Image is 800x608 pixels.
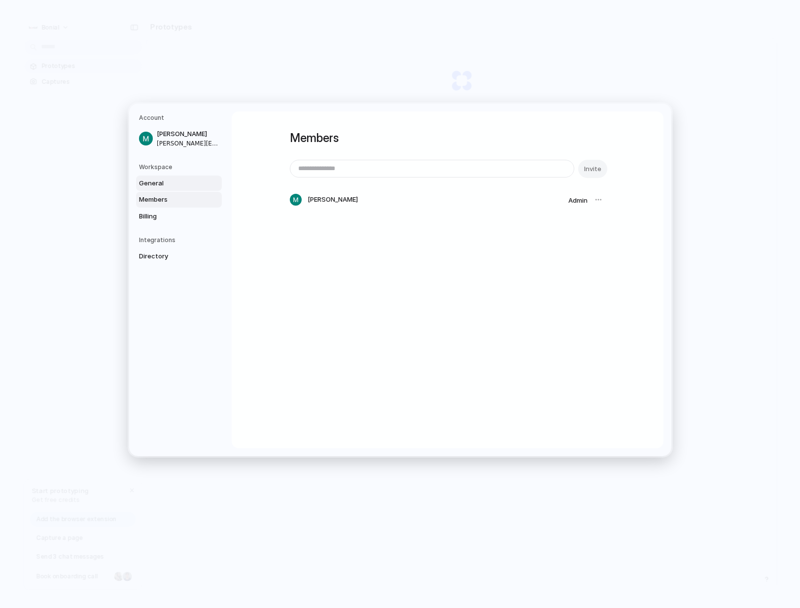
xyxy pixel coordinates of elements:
a: Billing [136,208,222,224]
h1: Members [290,129,605,147]
span: [PERSON_NAME][EMAIL_ADDRESS][PERSON_NAME][PERSON_NAME][DOMAIN_NAME] [157,139,220,147]
span: Directory [139,251,202,261]
h5: Account [139,113,222,122]
span: [PERSON_NAME] [308,195,358,205]
span: General [139,178,202,188]
span: Admin [568,196,588,204]
a: General [136,175,222,191]
h5: Integrations [139,236,222,245]
a: Members [136,192,222,208]
a: [PERSON_NAME][PERSON_NAME][EMAIL_ADDRESS][PERSON_NAME][PERSON_NAME][DOMAIN_NAME] [136,126,222,151]
a: Directory [136,249,222,264]
span: Billing [139,211,202,221]
span: Members [139,195,202,205]
span: [PERSON_NAME] [157,129,220,139]
h5: Workspace [139,162,222,171]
